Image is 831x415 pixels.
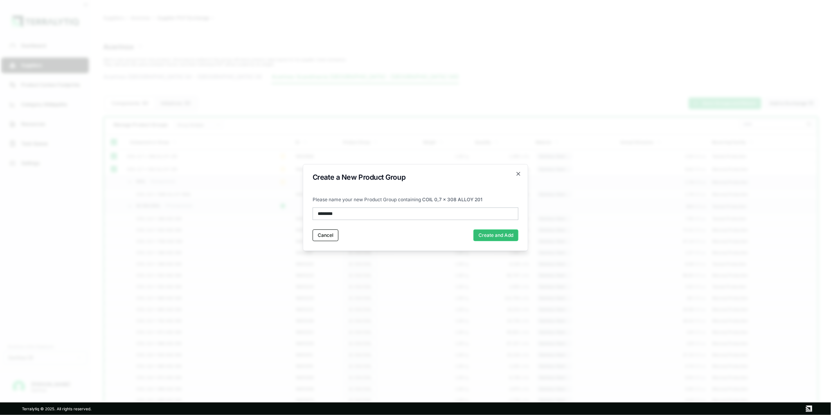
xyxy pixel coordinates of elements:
[313,174,518,181] h2: Create a New Product Group
[422,197,482,202] span: COIL 0,7 x 308 ALLOY 201
[313,197,518,203] p: Please name your new Product Group containing
[313,229,338,241] button: Cancel
[473,229,518,241] button: Create and Add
